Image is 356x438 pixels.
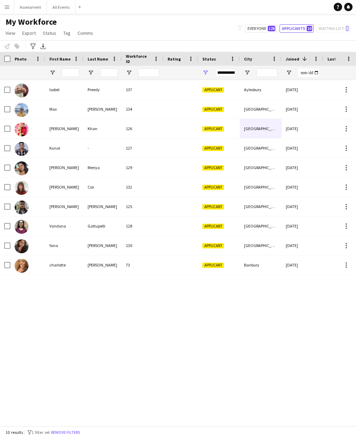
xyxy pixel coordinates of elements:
[282,119,323,138] div: [DATE]
[202,243,224,248] span: Applicant
[29,42,37,50] app-action-btn: Advanced filters
[45,177,83,197] div: [PERSON_NAME]
[282,177,323,197] div: [DATE]
[168,56,181,62] span: Rating
[244,56,252,62] span: City
[83,216,122,236] div: Gattupelli
[282,138,323,158] div: [DATE]
[88,56,108,62] span: Last Name
[45,158,83,177] div: [PERSON_NAME]
[45,216,83,236] div: Vandana
[122,158,163,177] div: 129
[40,29,59,38] a: Status
[122,216,163,236] div: 128
[282,99,323,119] div: [DATE]
[83,197,122,216] div: [PERSON_NAME]
[282,255,323,274] div: [DATE]
[286,56,299,62] span: Joined
[202,70,209,76] button: Open Filter Menu
[202,146,224,151] span: Applicant
[122,99,163,119] div: 134
[126,70,132,76] button: Open Filter Menu
[19,29,39,38] a: Export
[15,181,29,195] img: Sasha Cox
[83,255,122,274] div: [PERSON_NAME]
[100,69,118,77] input: Last Name Filter Input
[39,42,47,50] app-action-btn: Export XLSX
[282,216,323,236] div: [DATE]
[15,200,29,214] img: Srijeet Shaw
[202,126,224,132] span: Applicant
[15,103,29,117] img: Max Rees
[240,99,282,119] div: [GEOGRAPHIC_DATA]
[63,30,71,36] span: Tag
[240,119,282,138] div: [GEOGRAPHIC_DATA]
[49,70,56,76] button: Open Filter Menu
[307,26,312,31] span: 10
[240,236,282,255] div: [GEOGRAPHIC_DATA]
[15,83,29,97] img: Isobel Preedy
[15,56,26,62] span: Photo
[75,29,96,38] a: Comms
[83,80,122,99] div: Preedy
[282,197,323,216] div: [DATE]
[240,177,282,197] div: [GEOGRAPHIC_DATA]
[15,220,29,234] img: Vandana Gattupelli
[282,80,323,99] div: [DATE]
[240,80,282,99] div: Aylesbury
[244,70,250,76] button: Open Filter Menu
[78,30,93,36] span: Comms
[14,0,47,14] button: Assessment
[122,138,163,158] div: 127
[202,165,224,170] span: Applicant
[298,69,319,77] input: Joined Filter Input
[240,158,282,177] div: [GEOGRAPHIC_DATA]
[3,29,18,38] a: View
[15,259,29,273] img: charlotte cole
[45,197,83,216] div: [PERSON_NAME]
[327,56,343,62] span: Last job
[122,119,163,138] div: 126
[62,69,79,77] input: First Name Filter Input
[47,0,75,14] button: All Events
[83,177,122,197] div: Cox
[240,255,282,274] div: Banbury
[202,224,224,229] span: Applicant
[22,30,36,36] span: Export
[286,70,292,76] button: Open Filter Menu
[15,142,29,156] img: Kunal -
[49,56,71,62] span: First Name
[245,24,277,33] button: Everyone128
[45,255,83,274] div: charlotte
[88,70,94,76] button: Open Filter Menu
[122,177,163,197] div: 132
[202,56,216,62] span: Status
[43,30,56,36] span: Status
[282,158,323,177] div: [DATE]
[15,122,29,136] img: Ayaaz Khan
[45,138,83,158] div: Kunal
[83,236,122,255] div: [PERSON_NAME]
[240,216,282,236] div: [GEOGRAPHIC_DATA]
[122,197,163,216] div: 125
[280,24,314,33] button: Applicants10
[15,239,29,253] img: Yana Katrodiya
[268,26,275,31] span: 128
[126,54,151,64] span: Workforce ID
[83,99,122,119] div: [PERSON_NAME]
[202,185,224,190] span: Applicant
[45,236,83,255] div: Yana
[6,17,57,27] span: My Workforce
[83,119,122,138] div: Khan
[32,430,50,435] span: 1 filter set
[202,107,224,112] span: Applicant
[122,80,163,99] div: 137
[202,204,224,209] span: Applicant
[202,87,224,93] span: Applicant
[257,69,277,77] input: City Filter Input
[83,158,122,177] div: Meriya
[50,429,81,436] button: Remove filters
[60,29,73,38] a: Tag
[122,236,163,255] div: 130
[138,69,159,77] input: Workforce ID Filter Input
